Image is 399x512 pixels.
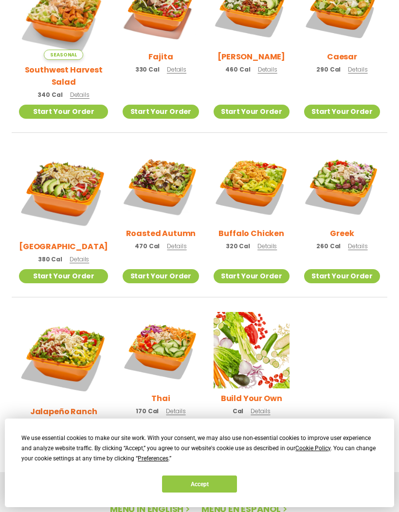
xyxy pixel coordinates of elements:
[166,407,185,415] span: Details
[251,407,270,415] span: Details
[348,65,367,73] span: Details
[257,242,277,250] span: Details
[214,312,290,388] img: Product photo for Build Your Own
[214,269,290,283] a: Start Your Order
[19,240,108,253] h2: [GEOGRAPHIC_DATA]
[19,64,108,88] h2: Southwest Harvest Salad
[162,475,237,493] button: Accept
[123,312,199,388] img: Product photo for Thai Salad
[70,91,90,99] span: Details
[44,50,83,60] span: Seasonal
[38,255,62,264] span: 380 Cal
[70,255,89,263] span: Details
[295,445,330,452] span: Cookie Policy
[304,269,380,283] a: Start Your Order
[19,312,108,401] img: Product photo for Jalapeño Ranch Salad
[167,65,186,73] span: Details
[316,242,341,251] span: 260 Cal
[30,405,97,418] h2: Jalapeño Ranch
[135,65,160,74] span: 330 Cal
[225,65,250,74] span: 460 Cal
[21,433,377,464] div: We use essential cookies to make our site work. With your consent, we may also use non-essential ...
[19,147,108,237] img: Product photo for BBQ Ranch Salad
[214,147,290,223] img: Product photo for Buffalo Chicken Salad
[123,105,199,119] a: Start Your Order
[37,91,62,99] span: 340 Cal
[348,242,367,250] span: Details
[316,65,341,74] span: 290 Cal
[327,51,357,63] h2: Caesar
[233,407,244,416] span: Cal
[5,419,394,507] div: Cookie Consent Prompt
[167,242,186,250] span: Details
[221,392,282,404] h2: Build Your Own
[304,147,380,223] img: Product photo for Greek Salad
[226,242,250,251] span: 320 Cal
[19,269,108,283] a: Start Your Order
[138,455,168,462] span: Preferences
[136,407,159,416] span: 170 Cal
[218,51,285,63] h2: [PERSON_NAME]
[214,105,290,119] a: Start Your Order
[123,147,199,223] img: Product photo for Roasted Autumn Salad
[126,227,196,239] h2: Roasted Autumn
[148,51,173,63] h2: Fajita
[19,105,108,119] a: Start Your Order
[123,269,199,283] a: Start Your Order
[330,227,354,239] h2: Greek
[304,105,380,119] a: Start Your Order
[258,65,277,73] span: Details
[135,242,160,251] span: 470 Cal
[151,392,170,404] h2: Thai
[218,227,284,239] h2: Buffalo Chicken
